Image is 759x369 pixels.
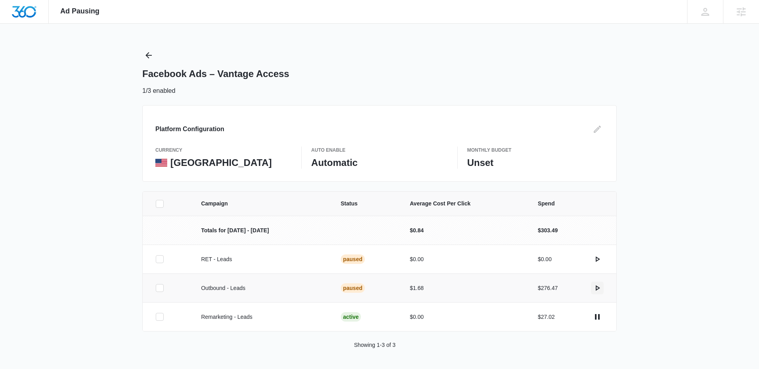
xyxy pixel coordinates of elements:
[155,124,224,134] h3: Platform Configuration
[410,226,519,235] p: $0.84
[538,255,551,264] p: $0.00
[591,253,604,265] button: actions.activate
[142,86,176,96] p: 1/3 enabled
[538,200,604,208] span: Spend
[201,255,322,264] p: RET - Leads
[410,200,519,208] span: Average Cost Per Click
[467,157,604,169] p: Unset
[341,200,391,208] span: Status
[311,147,447,154] p: Auto Enable
[410,313,519,321] p: $0.00
[201,200,322,208] span: Campaign
[410,255,519,264] p: $0.00
[538,284,558,292] p: $276.47
[170,157,272,169] p: [GEOGRAPHIC_DATA]
[311,157,447,169] p: Automatic
[201,284,322,292] p: Outbound - Leads
[410,284,519,292] p: $1.68
[155,159,167,167] img: United States
[341,283,365,293] div: Paused
[591,123,604,136] button: Edit
[467,147,604,154] p: Monthly Budget
[60,7,100,15] span: Ad Pausing
[538,226,558,235] p: $303.49
[591,282,604,294] button: actions.activate
[201,226,322,235] p: Totals for [DATE] - [DATE]
[591,311,604,323] button: actions.pause
[341,254,365,264] div: Paused
[155,147,292,154] p: currency
[341,312,361,322] div: Active
[538,313,555,321] p: $27.02
[354,341,395,349] p: Showing 1-3 of 3
[142,68,289,80] h1: Facebook Ads – Vantage Access
[201,313,322,321] p: Remarketing - Leads
[142,49,155,62] button: Back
